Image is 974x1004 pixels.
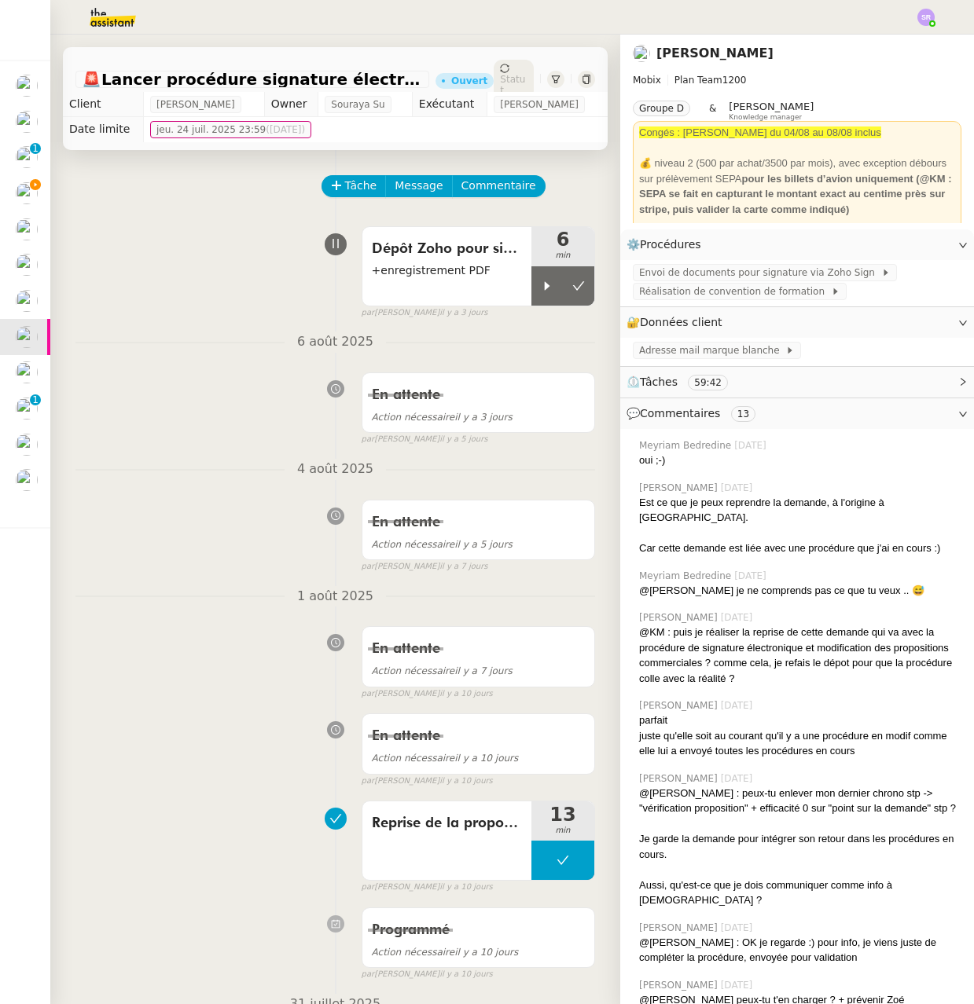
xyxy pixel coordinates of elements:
[16,182,38,204] img: users%2FRcIDm4Xn1TPHYwgLThSv8RQYtaM2%2Favatar%2F95761f7a-40c3-4bb5-878d-fe785e6f95b2
[63,92,144,117] td: Client
[721,610,756,625] span: [DATE]
[917,9,935,26] img: svg
[372,753,455,764] span: Action nécessaire
[362,968,493,981] small: [PERSON_NAME]
[264,92,318,117] td: Owner
[362,433,375,446] span: par
[639,771,721,786] span: [PERSON_NAME]
[620,367,974,398] div: ⏲️Tâches 59:42
[372,539,513,550] span: il y a 5 jours
[322,175,387,197] button: Tâche
[640,407,720,420] span: Commentaires
[285,332,386,353] span: 6 août 2025
[639,583,961,599] div: @[PERSON_NAME] je ne comprends pas ce que tu veux .. 😅
[627,376,741,388] span: ⏲️
[640,238,701,251] span: Procédures
[639,831,961,862] div: Je garde la demande pour intégrer son retour dans les procédures en cours.
[345,177,377,195] span: Tâche
[721,921,756,935] span: [DATE]
[734,569,770,583] span: [DATE]
[16,146,38,168] img: users%2FhitvUqURzfdVsA8TDJwjiRfjLnH2%2Favatar%2Flogo-thermisure.png
[82,70,101,89] span: 🚨
[372,412,455,423] span: Action nécessaire
[461,177,536,195] span: Commentaire
[372,262,522,280] span: +enregistrement PDF
[639,453,961,468] div: oui ;-)
[439,306,487,320] span: il y a 3 jours
[639,156,955,217] div: 💰 niveau 2 (500 par achat/3500 par mois), avec exception débours sur prélèvement SEPA
[639,481,721,495] span: [PERSON_NAME]
[32,394,39,409] p: 1
[639,713,961,728] div: parfait
[372,812,522,835] span: Reprise de la proposition commerciale
[639,610,721,625] span: [PERSON_NAME]
[729,101,814,112] span: [PERSON_NAME]
[372,665,455,676] span: Action nécessaire
[620,229,974,260] div: ⚙️Procédures
[500,97,579,112] span: [PERSON_NAME]
[372,923,450,937] span: Programmé
[627,407,762,420] span: 💬
[156,122,305,137] span: jeu. 24 juil. 2025 23:59
[372,412,513,423] span: il y a 3 jours
[639,786,961,816] div: @[PERSON_NAME] : peux-tu enlever mon dernier chrono stp -> "vérification proposition" + efficacit...
[362,306,375,320] span: par
[633,101,690,116] nz-tag: Groupe D
[656,46,774,60] a: [PERSON_NAME]
[362,793,388,806] span: false
[627,236,708,254] span: ⚙️
[385,175,452,197] button: Message
[639,438,734,453] span: Meyriam Bedredine
[362,619,388,632] span: false
[285,459,386,480] span: 4 août 2025
[16,290,38,312] img: users%2FW4OQjB9BRtYK2an7yusO0WsYLsD3%2Favatar%2F28027066-518b-424c-8476-65f2e549ac29
[362,219,388,232] span: false
[32,143,39,157] p: 1
[439,968,493,981] span: il y a 10 jours
[439,775,493,788] span: il y a 10 jours
[451,76,487,86] div: Ouvert
[16,75,38,97] img: users%2FfjlNmCTkLiVoA3HQjY3GA5JXGxb2%2Favatar%2Fstarofservice_97480retdsc0392.png
[372,947,455,958] span: Action nécessaire
[639,126,881,138] span: Congés : [PERSON_NAME] du 04/08 au 08/08 inclus
[362,560,488,573] small: [PERSON_NAME]
[372,665,513,676] span: il y a 7 jours
[362,493,388,505] span: false
[16,398,38,420] img: users%2F9k5JzJCnaOPLgq8ENuQFCqpgtau1%2Favatar%2F1578847205545.jpeg
[722,75,747,86] span: 1200
[633,45,650,62] img: users%2FW4OQjB9BRtYK2an7yusO0WsYLsD3%2Favatar%2F28027066-518b-424c-8476-65f2e549ac29
[729,113,802,122] span: Knowledge manager
[331,97,384,112] span: Souraya Su
[362,968,375,981] span: par
[362,775,493,788] small: [PERSON_NAME]
[395,177,443,195] span: Message
[639,343,785,358] span: Adresse mail marque blanche
[439,687,493,701] span: il y a 10 jours
[362,881,375,894] span: par
[531,824,594,837] span: min
[633,75,661,86] span: Mobix
[721,978,756,992] span: [DATE]
[531,249,594,262] span: min
[362,306,488,320] small: [PERSON_NAME]
[452,175,546,197] button: Commentaire
[731,406,755,422] nz-tag: 13
[639,284,831,299] span: Réalisation de convention de formation
[266,124,305,135] span: ([DATE])
[531,805,594,824] span: 13
[372,237,522,261] span: Dépôt Zoho pour signature
[627,313,729,332] span: 🔐
[639,978,721,992] span: [PERSON_NAME]
[688,375,728,390] nz-tag: 59:42
[639,728,961,759] div: juste qu'elle soit au courant qu'il y a une procédure en modif comme elle lui a envoyé toutes les...
[639,878,961,908] div: Aussi, qu'est-ce que je dois communiquer comme info à [DEMOGRAPHIC_DATA] ?
[285,586,386,607] span: 1 août 2025
[362,433,488,446] small: [PERSON_NAME]
[721,698,756,713] span: [DATE]
[362,687,375,701] span: par
[639,173,951,215] strong: pour les billets d’avion uniquement (@KM : SEPA se fait en capturant le montant exact au centime ...
[620,398,974,429] div: 💬Commentaires 13
[372,515,440,529] span: En attente
[500,74,525,96] span: Statut
[362,881,493,894] small: [PERSON_NAME]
